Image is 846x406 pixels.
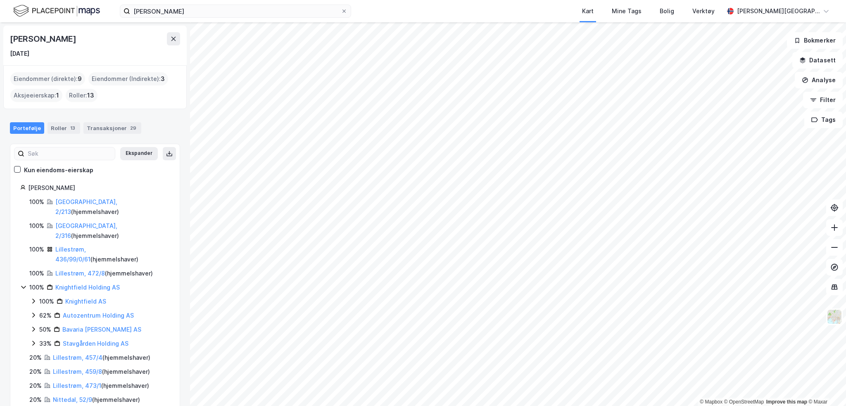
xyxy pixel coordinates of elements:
[56,90,59,100] span: 1
[55,268,153,278] div: ( hjemmelshaver )
[792,52,843,69] button: Datasett
[803,92,843,108] button: Filter
[55,221,170,241] div: ( hjemmelshaver )
[10,72,85,85] div: Eiendommer (direkte) :
[66,89,97,102] div: Roller :
[39,325,51,335] div: 50%
[88,72,168,85] div: Eiendommer (Indirekte) :
[65,298,106,305] a: Knightfield AS
[55,246,90,263] a: Lillestrøm, 436/99/0/61
[55,198,117,215] a: [GEOGRAPHIC_DATA], 2/213
[804,112,843,128] button: Tags
[63,340,128,347] a: Stavgården Holding AS
[87,90,94,100] span: 13
[55,197,170,217] div: ( hjemmelshaver )
[39,311,52,321] div: 62%
[29,268,44,278] div: 100%
[724,399,764,405] a: OpenStreetMap
[53,395,140,405] div: ( hjemmelshaver )
[55,284,120,291] a: Knightfield Holding AS
[29,245,44,254] div: 100%
[10,49,29,59] div: [DATE]
[120,147,158,160] button: Ekspander
[692,6,715,16] div: Verktøy
[795,72,843,88] button: Analyse
[53,353,150,363] div: ( hjemmelshaver )
[55,222,117,239] a: [GEOGRAPHIC_DATA], 2/316
[48,122,80,134] div: Roller
[39,339,52,349] div: 33%
[29,221,44,231] div: 100%
[612,6,642,16] div: Mine Tags
[29,395,42,405] div: 20%
[10,122,44,134] div: Portefølje
[29,381,42,391] div: 20%
[10,89,62,102] div: Aksjeeierskap :
[28,183,170,193] div: [PERSON_NAME]
[805,366,846,406] div: Kontrollprogram for chat
[53,354,102,361] a: Lillestrøm, 457/4
[55,270,105,277] a: Lillestrøm, 472/8
[766,399,807,405] a: Improve this map
[827,309,842,325] img: Z
[128,124,138,132] div: 29
[130,5,341,17] input: Søk på adresse, matrikkel, gårdeiere, leietakere eller personer
[53,367,150,377] div: ( hjemmelshaver )
[805,366,846,406] iframe: Chat Widget
[55,245,170,264] div: ( hjemmelshaver )
[787,32,843,49] button: Bokmerker
[582,6,594,16] div: Kart
[29,197,44,207] div: 100%
[53,382,101,389] a: Lillestrøm, 473/1
[29,283,44,292] div: 100%
[83,122,141,134] div: Transaksjoner
[39,297,54,306] div: 100%
[62,326,141,333] a: Bavaria [PERSON_NAME] AS
[660,6,674,16] div: Bolig
[10,32,78,45] div: [PERSON_NAME]
[24,165,93,175] div: Kun eiendoms-eierskap
[69,124,77,132] div: 13
[53,396,92,403] a: Nittedal, 52/9
[53,381,149,391] div: ( hjemmelshaver )
[24,147,115,160] input: Søk
[13,4,100,18] img: logo.f888ab2527a4732fd821a326f86c7f29.svg
[29,353,42,363] div: 20%
[700,399,722,405] a: Mapbox
[737,6,820,16] div: [PERSON_NAME][GEOGRAPHIC_DATA]
[29,367,42,377] div: 20%
[78,74,82,84] span: 9
[161,74,165,84] span: 3
[63,312,134,319] a: Autozentrum Holding AS
[53,368,102,375] a: Lillestrøm, 459/8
